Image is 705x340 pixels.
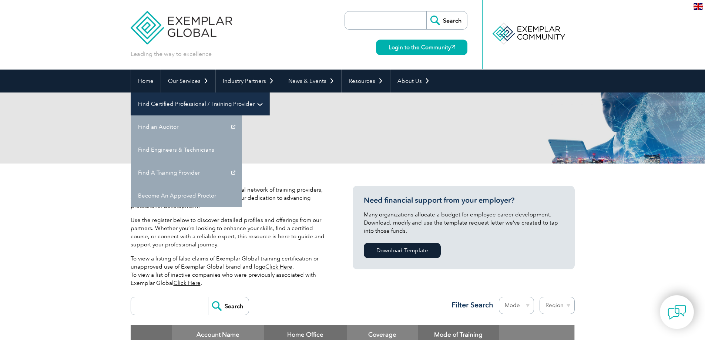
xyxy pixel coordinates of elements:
[216,70,281,92] a: Industry Partners
[451,45,455,49] img: open_square.png
[131,138,242,161] a: Find Engineers & Technicians
[161,70,215,92] a: Our Services
[208,297,249,315] input: Search
[131,186,330,210] p: Exemplar Global proudly works with a global network of training providers, consultants, and organ...
[364,211,564,235] p: Many organizations allocate a budget for employee career development. Download, modify and use th...
[668,303,686,322] img: contact-chat.png
[364,196,564,205] h3: Need financial support from your employer?
[694,3,703,10] img: en
[131,70,161,92] a: Home
[131,115,242,138] a: Find an Auditor
[131,50,212,58] p: Leading the way to excellence
[131,122,442,134] h2: Client Register
[131,161,242,184] a: Find A Training Provider
[131,92,269,115] a: Find Certified Professional / Training Provider
[390,70,437,92] a: About Us
[426,11,467,29] input: Search
[447,300,493,310] h3: Filter Search
[174,280,201,286] a: Click Here
[265,263,292,270] a: Click Here
[281,70,341,92] a: News & Events
[131,255,330,287] p: To view a listing of false claims of Exemplar Global training certification or unapproved use of ...
[342,70,390,92] a: Resources
[364,243,441,258] a: Download Template
[131,216,330,249] p: Use the register below to discover detailed profiles and offerings from our partners. Whether you...
[376,40,467,55] a: Login to the Community
[131,184,242,207] a: Become An Approved Proctor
